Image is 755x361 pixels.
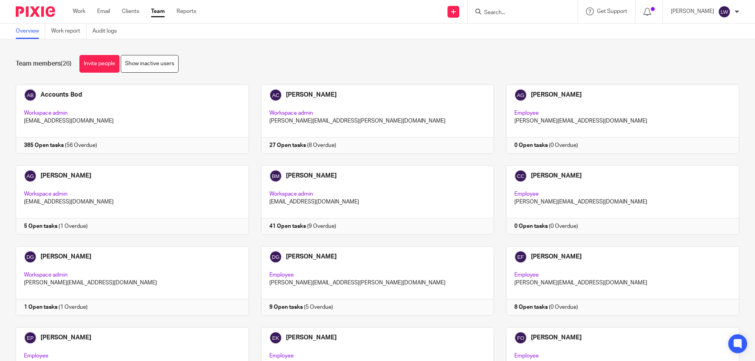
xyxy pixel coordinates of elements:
a: Audit logs [92,24,123,39]
img: svg%3E [718,5,731,18]
a: Reports [177,7,196,15]
h1: Team members [16,60,72,68]
a: Overview [16,24,45,39]
a: Clients [122,7,139,15]
span: Get Support [597,9,627,14]
img: Pixie [16,6,55,17]
a: Show inactive users [121,55,179,73]
p: [PERSON_NAME] [671,7,714,15]
a: Team [151,7,165,15]
a: Work [73,7,85,15]
a: Invite people [79,55,120,73]
a: Email [97,7,110,15]
a: Work report [51,24,87,39]
span: (26) [61,60,72,67]
input: Search [483,9,554,16]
